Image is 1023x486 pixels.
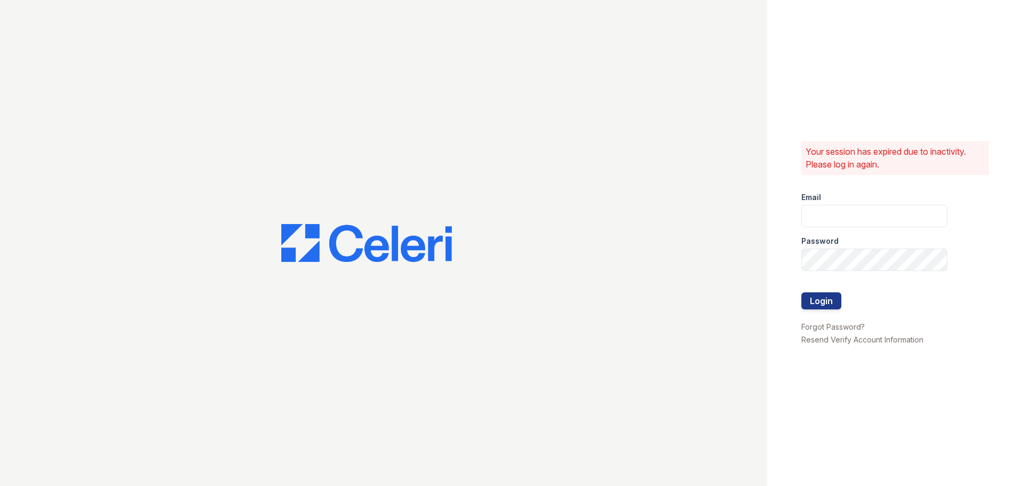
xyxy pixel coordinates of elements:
button: Login [801,292,841,309]
p: Your session has expired due to inactivity. Please log in again. [806,145,985,171]
a: Resend Verify Account Information [801,335,923,344]
label: Password [801,236,839,246]
a: Forgot Password? [801,322,865,331]
label: Email [801,192,821,203]
img: CE_Logo_Blue-a8612792a0a2168367f1c8372b55b34899dd931a85d93a1a3d3e32e68fde9ad4.png [281,224,452,262]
